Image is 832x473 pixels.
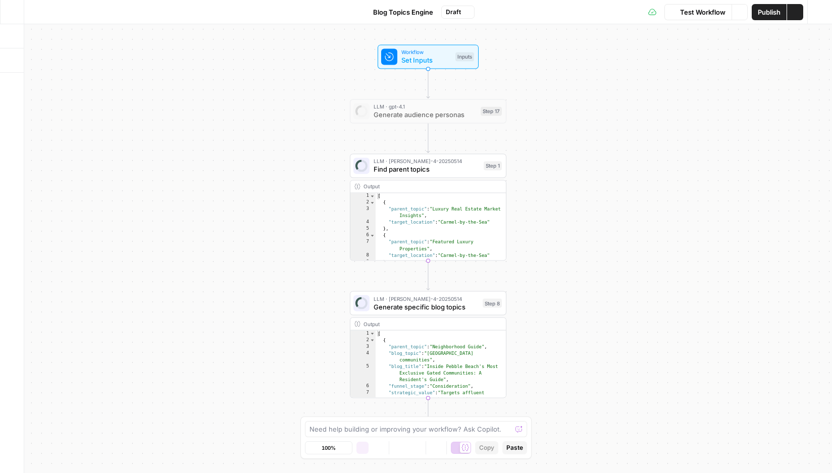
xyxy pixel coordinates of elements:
[350,252,376,259] div: 8
[373,7,433,17] span: Blog Topics Engine
[370,331,375,337] span: Toggle code folding, rows 1 through 212
[350,44,506,69] div: WorkflowSet InputsInputs
[427,69,430,98] g: Edge from start to step_17
[350,350,376,363] div: 4
[370,199,375,206] span: Toggle code folding, rows 2 through 5
[370,337,375,344] span: Toggle code folding, rows 2 through 8
[374,295,479,303] span: LLM · [PERSON_NAME]-4-20250514
[350,193,376,199] div: 1
[363,182,491,190] div: Output
[350,239,376,252] div: 7
[680,7,725,17] span: Test Workflow
[350,99,506,123] div: LLM · gpt-4.1Generate audience personasStep 17
[350,331,376,337] div: 1
[374,164,480,174] span: Find parent topics
[374,157,480,165] span: LLM · [PERSON_NAME]-4-20250514
[427,261,430,290] g: Edge from step_1 to step_8
[358,4,439,20] button: Blog Topics Engine
[502,441,527,454] button: Paste
[322,444,336,452] span: 100%
[484,161,502,170] div: Step 1
[350,219,376,226] div: 4
[483,299,502,308] div: Step 8
[363,320,491,328] div: Output
[350,383,376,390] div: 6
[374,110,477,120] span: Generate audience personas
[350,291,506,398] div: LLM · [PERSON_NAME]-4-20250514Generate specific blog topicsStep 8Output[ { "parent_topic":"Neighb...
[401,55,451,65] span: Set Inputs
[401,48,451,56] span: Workflow
[455,52,474,61] div: Inputs
[350,232,376,239] div: 6
[506,443,523,452] span: Paste
[350,226,376,232] div: 5
[374,302,479,312] span: Generate specific blog topics
[350,206,376,219] div: 3
[758,7,781,17] span: Publish
[479,443,494,452] span: Copy
[475,441,498,454] button: Copy
[427,123,430,152] g: Edge from step_17 to step_1
[350,153,506,260] div: LLM · [PERSON_NAME]-4-20250514Find parent topicsStep 1Output[ { "parent_topic":"Luxury Real Estat...
[350,199,376,206] div: 2
[350,259,376,266] div: 9
[370,193,375,199] span: Toggle code folding, rows 1 through 362
[446,8,461,17] span: Draft
[441,6,475,19] button: Draft
[370,232,375,239] span: Toggle code folding, rows 6 through 9
[481,107,502,116] div: Step 17
[752,4,787,20] button: Publish
[350,390,376,423] div: 7
[350,337,376,344] div: 2
[427,398,430,428] g: Edge from step_8 to end
[664,4,732,20] button: Test Workflow
[350,344,376,350] div: 3
[374,102,477,111] span: LLM · gpt-4.1
[350,363,376,383] div: 5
